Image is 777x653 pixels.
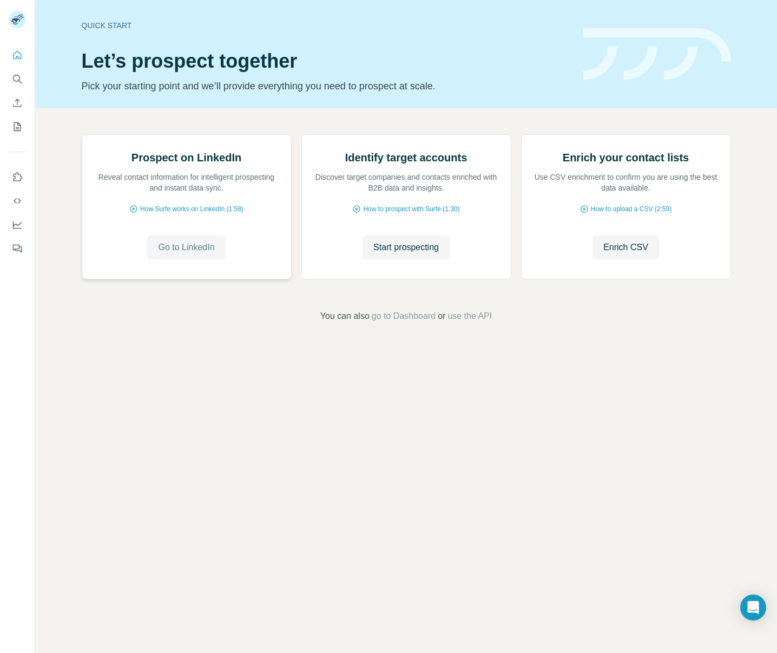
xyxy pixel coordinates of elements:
[583,28,731,81] img: banner
[603,241,648,254] span: Enrich CSV
[373,241,439,254] span: Start prospecting
[563,150,689,165] h2: Enrich your contact lists
[9,45,26,65] button: Quick start
[82,79,570,94] p: Pick your starting point and we’ll provide everything you need to prospect at scale.
[591,204,671,214] span: How to upload a CSV (2:59)
[9,167,26,187] button: Use Surfe on LinkedIn
[82,20,570,31] div: Quick start
[93,172,280,193] p: Reveal contact information for intelligent prospecting and instant data sync.
[345,150,467,165] h2: Identify target accounts
[438,310,445,323] span: or
[363,236,450,259] button: Start prospecting
[131,150,241,165] h2: Prospect on LinkedIn
[82,50,570,72] h1: Let’s prospect together
[363,204,459,214] span: How to prospect with Surfe (1:30)
[9,215,26,234] button: Dashboard
[447,310,492,323] button: use the API
[147,236,225,259] button: Go to LinkedIn
[9,93,26,113] button: Enrich CSV
[9,239,26,258] button: Feedback
[158,241,214,254] span: Go to LinkedIn
[140,204,243,214] span: How Surfe works on LinkedIn (1:58)
[740,595,766,621] div: Open Intercom Messenger
[9,191,26,211] button: Use Surfe API
[9,69,26,89] button: Search
[592,236,659,259] button: Enrich CSV
[532,172,720,193] p: Use CSV enrichment to confirm you are using the best data available.
[320,310,370,323] span: You can also
[9,117,26,136] button: My lists
[313,172,500,193] p: Discover target companies and contacts enriched with B2B data and insights.
[372,310,436,323] button: go to Dashboard
[9,11,26,28] img: Avatar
